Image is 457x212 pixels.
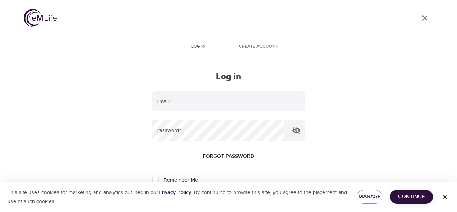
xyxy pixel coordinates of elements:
[152,71,305,82] h2: Log in
[357,190,382,204] button: Manage
[173,43,224,51] span: Log in
[233,43,284,51] span: Create account
[396,192,427,201] span: Continue
[164,176,198,184] span: Remember Me
[158,189,191,196] a: Privacy Policy
[390,190,433,204] button: Continue
[200,150,257,164] button: Forgot password
[416,9,434,27] a: close
[203,152,254,161] span: Forgot password
[24,9,57,27] img: logo
[363,192,376,201] span: Manage
[152,38,305,56] div: disabled tabs example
